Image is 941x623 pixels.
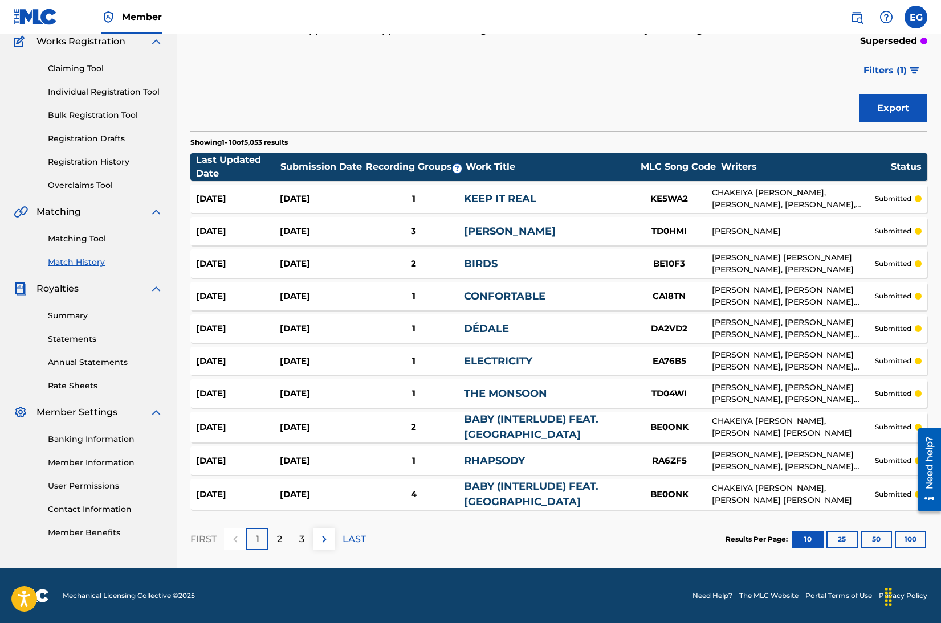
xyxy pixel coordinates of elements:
a: Registration Drafts [48,133,163,145]
div: CHAKEIYA [PERSON_NAME], [PERSON_NAME], [PERSON_NAME], [PERSON_NAME] [712,187,875,211]
div: DA2VD2 [626,322,712,335]
div: Submission Date [280,160,365,174]
img: search [850,10,863,24]
p: submitted [875,291,911,301]
div: [DATE] [196,488,280,501]
p: submitted [875,388,911,399]
div: [DATE] [280,454,364,468]
div: 1 [364,355,464,368]
span: Filters ( 1 ) [863,64,907,77]
button: Export [859,94,927,122]
div: [PERSON_NAME], [PERSON_NAME] [PERSON_NAME], [PERSON_NAME] [PERSON_NAME] [712,449,875,473]
div: 3 [364,225,464,238]
div: 2 [364,257,464,270]
div: [DATE] [196,257,280,270]
button: 25 [826,531,858,548]
p: submitted [875,323,911,334]
div: [DATE] [196,322,280,335]
a: Match History [48,256,163,268]
div: [DATE] [280,355,364,368]
div: [DATE] [196,225,280,238]
a: Matching Tool [48,233,163,245]
a: Public Search [845,6,868,28]
p: submitted [875,422,911,432]
img: logo [14,589,49,602]
a: RHAPSODY [464,454,525,467]
p: FIRST [190,532,217,546]
a: [PERSON_NAME] [464,225,556,237]
iframe: Chat Widget [884,568,941,623]
button: 100 [895,531,926,548]
div: [DATE] [280,192,364,206]
span: Member Settings [36,405,117,419]
a: Claiming Tool [48,63,163,75]
div: CHAKEIYA [PERSON_NAME], [PERSON_NAME] [PERSON_NAME] [712,415,875,439]
span: Member [122,10,162,23]
div: [PERSON_NAME], [PERSON_NAME] [PERSON_NAME], [PERSON_NAME] [PERSON_NAME] [712,382,875,405]
div: [DATE] [196,290,280,303]
a: Summary [48,310,163,322]
span: Works Registration [36,35,125,48]
a: Bulk Registration Tool [48,109,163,121]
div: 1 [364,387,464,400]
div: [PERSON_NAME], [PERSON_NAME] [PERSON_NAME], [PERSON_NAME] [PERSON_NAME] [712,317,875,341]
span: Royalties [36,282,79,296]
div: [DATE] [280,322,364,335]
div: [PERSON_NAME], [PERSON_NAME] [PERSON_NAME], [PERSON_NAME] [PERSON_NAME] [712,284,875,308]
p: 3 [299,532,304,546]
a: Rate Sheets [48,380,163,392]
a: Member Information [48,457,163,469]
a: Statements [48,333,163,345]
p: Results Per Page: [726,534,791,544]
a: Individual Registration Tool [48,86,163,98]
div: User Menu [905,6,927,28]
a: Registration History [48,156,163,168]
div: Drag [879,580,898,614]
img: Member Settings [14,405,27,419]
p: LAST [343,532,366,546]
p: submitted [875,259,911,269]
img: MLC Logo [14,9,58,25]
div: MLC Song Code [636,160,721,174]
div: [PERSON_NAME] [712,226,875,237]
span: Matching [36,205,81,219]
p: submitted [875,489,911,499]
div: 1 [364,454,464,468]
p: submitted [875,226,911,236]
a: Member Benefits [48,527,163,539]
div: EA76B5 [626,355,712,368]
img: filter [910,67,919,74]
div: 1 [364,322,464,335]
div: [DATE] [196,355,280,368]
div: Recording Groups [365,160,466,174]
div: TD04WI [626,387,712,400]
a: Contact Information [48,503,163,515]
span: Mechanical Licensing Collective © 2025 [63,591,195,601]
img: Top Rightsholder [101,10,115,24]
div: 1 [364,290,464,303]
a: The MLC Website [739,591,799,601]
button: 50 [861,531,892,548]
div: CA18TN [626,290,712,303]
img: help [879,10,893,24]
a: Overclaims Tool [48,179,163,191]
a: CONFORTABLE [464,290,545,302]
a: ELECTRICITY [464,355,532,367]
img: Royalties [14,282,27,296]
a: BABY (INTERLUDE) FEAT. [GEOGRAPHIC_DATA] [464,413,598,441]
div: [DATE] [196,192,280,206]
a: Privacy Policy [879,591,927,601]
a: BIRDS [464,257,498,270]
button: Filters (1) [857,56,927,85]
a: BABY (INTERLUDE) FEAT. [GEOGRAPHIC_DATA] [464,480,598,508]
div: [DATE] [196,454,280,468]
p: 1 [256,532,259,546]
p: submitted [875,194,911,204]
a: Annual Statements [48,356,163,368]
p: 2 [277,532,282,546]
a: DÉDALE [464,322,509,335]
img: expand [149,405,163,419]
img: expand [149,205,163,219]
